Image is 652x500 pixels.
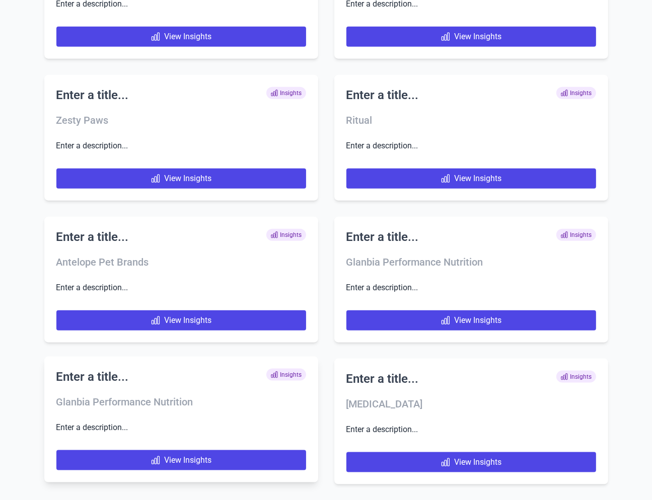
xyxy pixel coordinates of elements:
[346,452,596,472] a: View Insights
[266,87,306,99] span: Insights
[346,371,419,387] h2: Enter a title...
[56,450,306,470] a: View Insights
[56,169,306,189] a: View Insights
[346,139,596,152] p: Enter a description...
[56,369,129,385] h2: Enter a title...
[346,255,596,269] h3: Glanbia Performance Nutrition
[556,87,596,99] span: Insights
[346,229,419,245] h2: Enter a title...
[346,310,596,330] a: View Insights
[56,27,306,47] a: View Insights
[556,229,596,241] span: Insights
[56,87,129,103] h2: Enter a title...
[346,27,596,47] a: View Insights
[56,113,306,127] h3: Zesty Paws
[346,113,596,127] h3: Ritual
[56,139,306,152] p: Enter a description...
[346,397,596,411] h3: [MEDICAL_DATA]
[346,423,596,436] p: Enter a description...
[56,395,306,409] h3: Glanbia Performance Nutrition
[346,87,419,103] h2: Enter a title...
[346,169,596,189] a: View Insights
[556,371,596,383] span: Insights
[56,229,129,245] h2: Enter a title...
[56,310,306,330] a: View Insights
[266,229,306,241] span: Insights
[56,281,306,294] p: Enter a description...
[266,369,306,381] span: Insights
[56,255,306,269] h3: Antelope Pet Brands
[346,281,596,294] p: Enter a description...
[56,421,306,434] p: Enter a description...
